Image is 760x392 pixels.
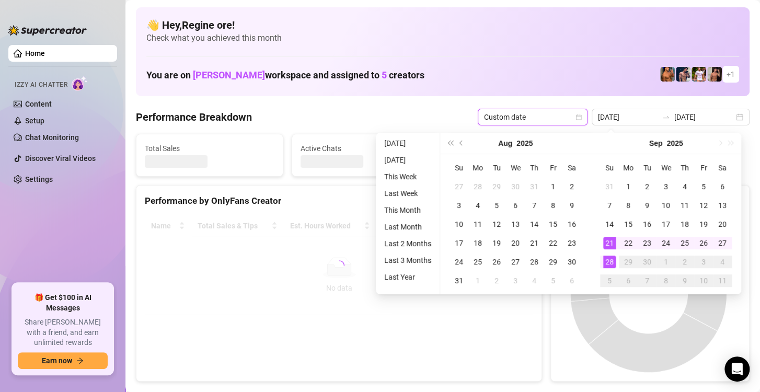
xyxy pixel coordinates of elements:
[657,234,675,252] td: 2025-09-24
[622,256,635,268] div: 29
[566,180,578,193] div: 2
[382,70,387,80] span: 5
[674,111,734,123] input: End date
[453,218,465,230] div: 10
[603,237,616,249] div: 21
[509,218,522,230] div: 13
[619,196,638,215] td: 2025-09-08
[380,271,435,283] li: Last Year
[547,218,559,230] div: 15
[547,180,559,193] div: 1
[697,180,710,193] div: 5
[453,237,465,249] div: 17
[678,256,691,268] div: 2
[525,252,544,271] td: 2025-08-28
[660,237,672,249] div: 24
[471,256,484,268] div: 25
[484,109,581,125] span: Custom date
[707,67,722,82] img: Zach
[713,215,732,234] td: 2025-09-20
[528,274,540,287] div: 4
[694,215,713,234] td: 2025-09-19
[657,196,675,215] td: 2025-09-10
[638,215,657,234] td: 2025-09-16
[490,218,503,230] div: 12
[301,143,430,154] span: Active Chats
[450,215,468,234] td: 2025-08-10
[506,252,525,271] td: 2025-08-27
[450,196,468,215] td: 2025-08-03
[641,237,653,249] div: 23
[487,234,506,252] td: 2025-08-19
[456,133,467,154] button: Previous month (PageUp)
[450,252,468,271] td: 2025-08-24
[487,252,506,271] td: 2025-08-26
[25,100,52,108] a: Content
[666,133,683,154] button: Choose a year
[380,254,435,267] li: Last 3 Months
[528,199,540,212] div: 7
[600,234,619,252] td: 2025-09-21
[145,194,533,208] div: Performance by OnlyFans Creator
[525,158,544,177] th: Th
[544,158,562,177] th: Fr
[146,18,739,32] h4: 👋 Hey, Regine ore !
[641,218,653,230] div: 16
[453,180,465,193] div: 27
[146,70,424,81] h1: You are on workspace and assigned to creators
[450,177,468,196] td: 2025-07-27
[675,234,694,252] td: 2025-09-25
[490,180,503,193] div: 29
[660,199,672,212] div: 10
[678,237,691,249] div: 25
[544,215,562,234] td: 2025-08-15
[490,256,503,268] div: 26
[509,256,522,268] div: 27
[528,237,540,249] div: 21
[697,199,710,212] div: 12
[566,274,578,287] div: 6
[525,215,544,234] td: 2025-08-14
[509,274,522,287] div: 3
[566,218,578,230] div: 16
[675,196,694,215] td: 2025-09-11
[450,234,468,252] td: 2025-08-17
[603,199,616,212] div: 7
[471,180,484,193] div: 28
[675,215,694,234] td: 2025-09-18
[716,274,729,287] div: 11
[544,271,562,290] td: 2025-09-05
[25,49,45,57] a: Home
[547,237,559,249] div: 22
[506,271,525,290] td: 2025-09-03
[490,237,503,249] div: 19
[562,252,581,271] td: 2025-08-30
[619,234,638,252] td: 2025-09-22
[25,154,96,163] a: Discover Viral Videos
[468,271,487,290] td: 2025-09-01
[528,256,540,268] div: 28
[468,252,487,271] td: 2025-08-25
[547,199,559,212] div: 8
[638,271,657,290] td: 2025-10-07
[694,158,713,177] th: Fr
[506,177,525,196] td: 2025-07-30
[506,196,525,215] td: 2025-08-06
[562,177,581,196] td: 2025-08-02
[694,271,713,290] td: 2025-10-10
[547,274,559,287] div: 5
[600,158,619,177] th: Su
[641,199,653,212] div: 9
[8,25,87,36] img: logo-BBDzfeDw.svg
[660,256,672,268] div: 1
[498,133,512,154] button: Choose a month
[544,234,562,252] td: 2025-08-22
[716,180,729,193] div: 6
[562,196,581,215] td: 2025-08-09
[657,252,675,271] td: 2025-10-01
[193,70,265,80] span: [PERSON_NAME]
[619,177,638,196] td: 2025-09-01
[450,158,468,177] th: Su
[657,158,675,177] th: We
[660,180,672,193] div: 3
